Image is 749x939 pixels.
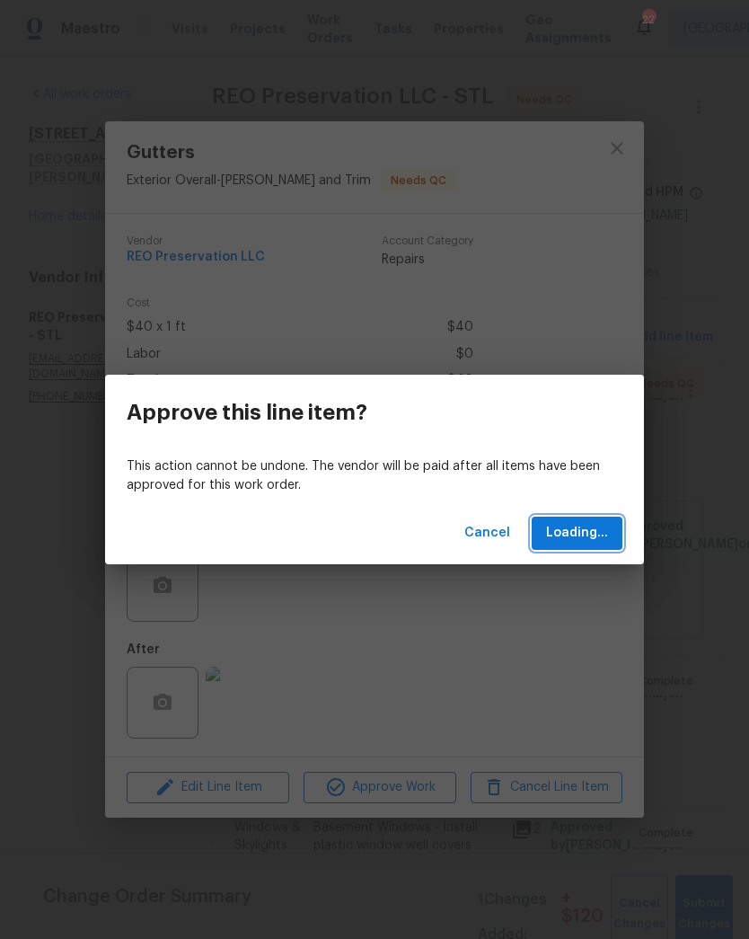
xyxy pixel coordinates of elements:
button: Loading... [532,517,622,550]
span: Loading... [546,522,608,545]
p: This action cannot be undone. The vendor will be paid after all items have been approved for this... [127,457,622,495]
h3: Approve this line item? [127,400,367,425]
button: Cancel [457,517,517,550]
span: Cancel [464,522,510,545]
